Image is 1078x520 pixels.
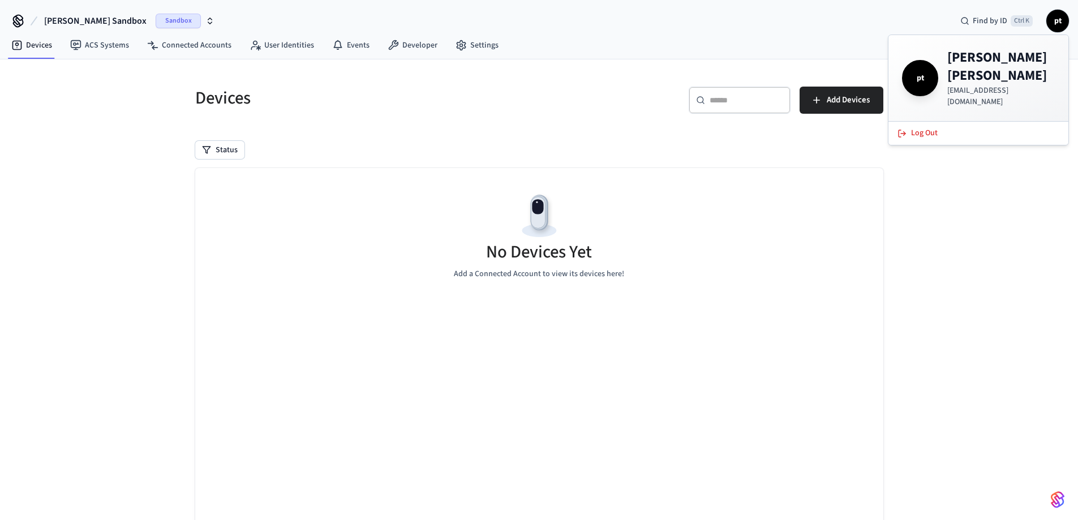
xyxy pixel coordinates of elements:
[827,93,870,108] span: Add Devices
[951,11,1042,31] div: Find by IDCtrl K
[240,35,323,55] a: User Identities
[195,87,532,110] h5: Devices
[947,49,1055,85] h4: [PERSON_NAME] [PERSON_NAME]
[156,14,201,28] span: Sandbox
[2,35,61,55] a: Devices
[1051,491,1064,509] img: SeamLogoGradient.69752ec5.svg
[1047,11,1068,31] span: pt
[195,141,244,159] button: Status
[891,124,1066,143] button: Log Out
[44,14,147,28] span: [PERSON_NAME] Sandbox
[323,35,379,55] a: Events
[486,240,592,264] h5: No Devices Yet
[379,35,446,55] a: Developer
[973,15,1007,27] span: Find by ID
[61,35,138,55] a: ACS Systems
[904,62,936,94] span: pt
[800,87,883,114] button: Add Devices
[138,35,240,55] a: Connected Accounts
[454,268,624,280] p: Add a Connected Account to view its devices here!
[1046,10,1069,32] button: pt
[446,35,508,55] a: Settings
[947,85,1055,108] p: [EMAIL_ADDRESS][DOMAIN_NAME]
[514,191,565,242] img: Devices Empty State
[1011,15,1033,27] span: Ctrl K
